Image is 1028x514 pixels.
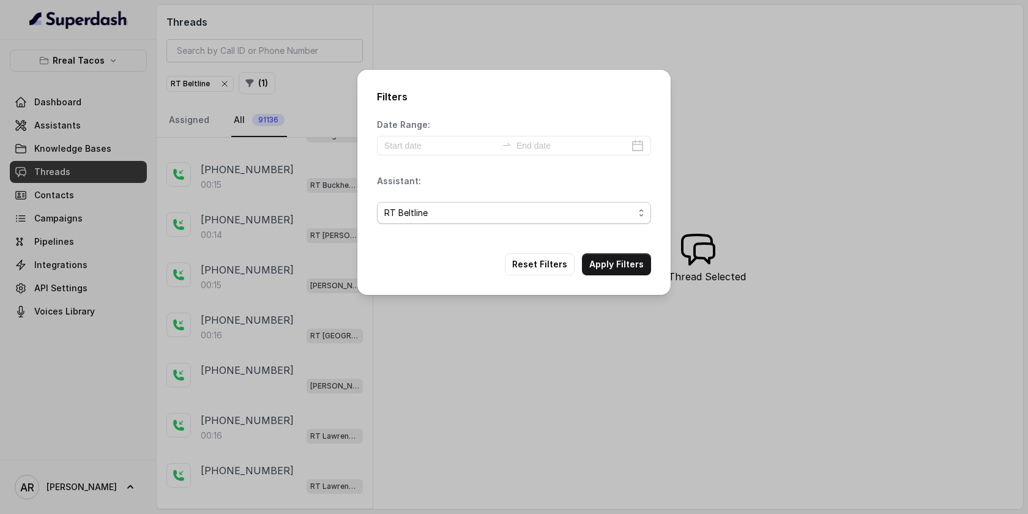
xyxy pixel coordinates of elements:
[384,139,497,152] input: Start date
[377,119,430,131] p: Date Range:
[377,175,421,187] p: Assistant:
[582,253,651,275] button: Apply Filters
[384,206,634,220] span: RT Beltline
[505,253,575,275] button: Reset Filters
[377,202,651,224] button: RT Beltline
[377,89,651,104] h2: Filters
[502,140,512,149] span: swap-right
[516,139,629,152] input: End date
[502,140,512,149] span: to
